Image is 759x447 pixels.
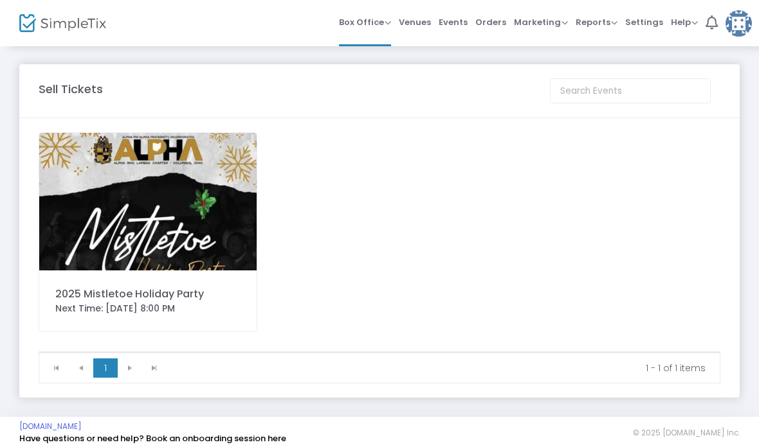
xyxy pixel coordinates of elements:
[475,6,506,39] span: Orders
[339,16,391,28] span: Box Office
[439,6,468,39] span: Events
[39,133,257,270] img: MistletoeHolidayParty.jpg
[514,16,568,28] span: Marketing
[19,421,82,432] a: [DOMAIN_NAME]
[55,286,241,302] div: 2025 Mistletoe Holiday Party
[93,358,118,378] span: Page 1
[39,80,103,98] m-panel-title: Sell Tickets
[671,16,698,28] span: Help
[399,6,431,39] span: Venues
[633,428,740,438] span: © 2025 [DOMAIN_NAME] Inc.
[576,16,617,28] span: Reports
[625,6,663,39] span: Settings
[39,352,720,353] div: Data table
[176,362,706,374] kendo-pager-info: 1 - 1 of 1 items
[550,78,711,103] input: Search Events
[55,302,241,315] div: Next Time: [DATE] 8:00 PM
[19,432,286,444] a: Have questions or need help? Book an onboarding session here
